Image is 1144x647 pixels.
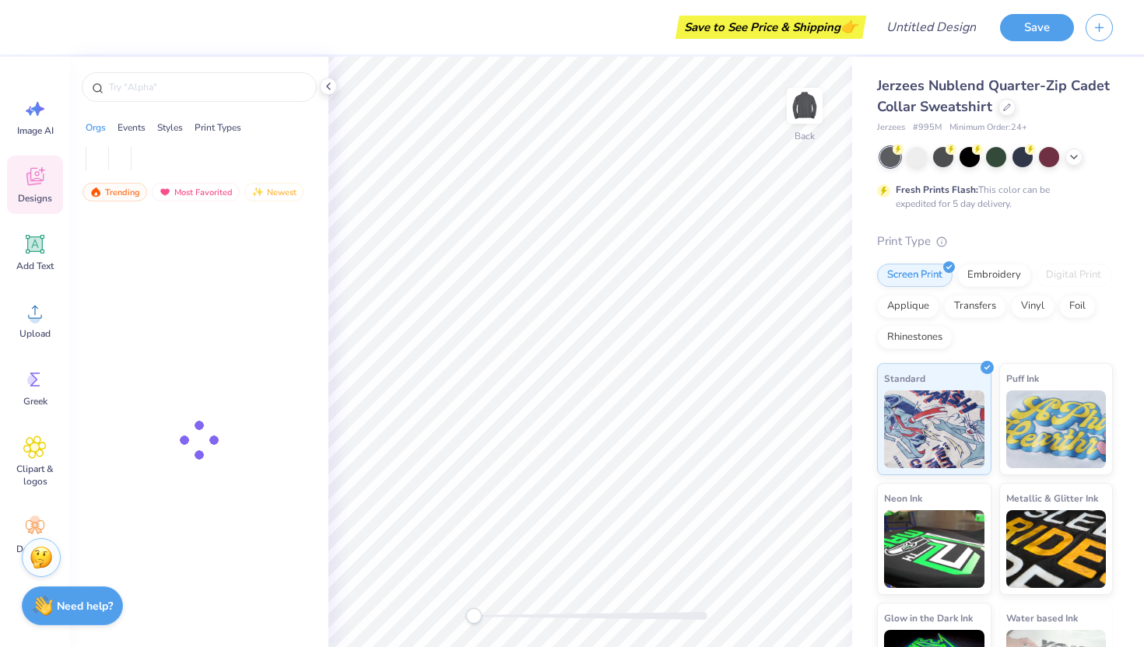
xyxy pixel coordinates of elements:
input: Untitled Design [874,12,988,43]
div: Screen Print [877,264,953,287]
img: Standard [884,390,984,468]
img: Puff Ink [1006,390,1107,468]
span: Add Text [16,260,54,272]
div: Trending [82,183,147,201]
span: # 995M [913,121,942,135]
span: Minimum Order: 24 + [949,121,1027,135]
img: most_fav.gif [159,187,171,198]
div: Foil [1059,295,1096,318]
span: Water based Ink [1006,610,1078,626]
div: Print Type [877,233,1113,250]
span: Designs [18,192,52,205]
strong: Need help? [57,599,113,614]
button: Save [1000,14,1074,41]
div: Vinyl [1011,295,1055,318]
div: Rhinestones [877,326,953,349]
span: Upload [19,327,51,340]
img: Metallic & Glitter Ink [1006,510,1107,588]
div: Styles [157,121,183,135]
span: 👉 [840,17,858,36]
img: newest.gif [251,187,264,198]
span: Decorate [16,543,54,555]
span: Standard [884,370,925,386]
div: Back [795,129,815,143]
img: Back [789,90,820,121]
div: Print Types [195,121,241,135]
div: This color can be expedited for 5 day delivery. [896,183,1087,211]
strong: Fresh Prints Flash: [896,184,978,196]
span: Puff Ink [1006,370,1039,386]
span: Image AI [17,124,54,137]
div: Applique [877,295,939,318]
div: Save to See Price & Shipping [679,16,862,39]
div: Orgs [86,121,106,135]
div: Embroidery [957,264,1031,287]
span: Neon Ink [884,490,922,506]
div: Transfers [944,295,1006,318]
img: trending.gif [89,187,102,198]
span: Greek [23,395,47,407]
span: Jerzees [877,121,905,135]
span: Jerzees Nublend Quarter-Zip Cadet Collar Sweatshirt [877,76,1110,116]
span: Glow in the Dark Ink [884,610,973,626]
div: Accessibility label [466,608,482,624]
div: Digital Print [1036,264,1111,287]
span: Metallic & Glitter Ink [1006,490,1098,506]
div: Newest [244,183,304,201]
input: Try "Alpha" [107,79,307,95]
div: Events [118,121,146,135]
img: Neon Ink [884,510,984,588]
span: Clipart & logos [9,463,61,488]
div: Most Favorited [152,183,240,201]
